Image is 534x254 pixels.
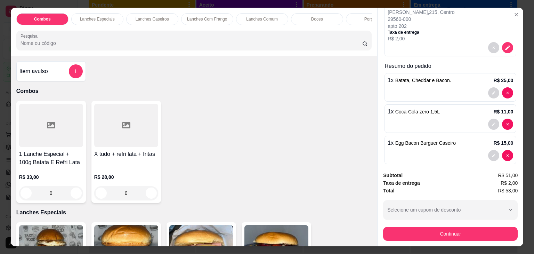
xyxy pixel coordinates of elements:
[21,40,362,47] input: Pesquisa
[19,150,83,167] h4: 1 Lanche Especial + 100g Batata E Refri Lata
[502,119,513,130] button: decrease-product-quantity
[493,140,513,146] p: R$ 15,00
[498,187,518,195] span: R$ 53,00
[187,16,227,22] p: Lanches Com Frango
[383,227,518,241] button: Continuar
[388,35,513,42] p: R$ 2,00
[311,16,323,22] p: Doces
[511,9,522,20] button: Close
[502,150,513,161] button: decrease-product-quantity
[383,180,420,186] strong: Taxa de entrega
[383,188,394,193] strong: Total
[19,67,48,76] h4: Item avulso
[395,78,451,83] span: Batata, Cheddar e Bacon.
[16,208,372,217] p: Lanches Especiais
[96,188,107,199] button: decrease-product-quantity
[488,150,499,161] button: decrease-product-quantity
[246,16,278,22] p: Lanches Comum
[493,108,513,115] p: R$ 11,00
[388,30,513,35] p: Taxa de entrega
[395,109,440,114] span: Coca-Cola zero 1,5L
[383,173,403,178] strong: Subtotal
[146,188,157,199] button: increase-product-quantity
[136,16,169,22] p: Lanches Caseiros
[498,172,518,179] span: R$ 51,00
[388,16,513,23] p: 29560-000
[80,16,115,22] p: Lanches Especiais
[364,16,380,22] p: Porções
[94,150,158,158] h4: X tudo + refri lata + fritas
[16,87,372,95] p: Combos
[488,42,499,53] button: decrease-product-quantity
[94,174,158,181] p: R$ 28,00
[502,42,513,53] button: decrease-product-quantity
[501,179,518,187] span: R$ 2,00
[388,2,513,16] p: Rua Hidelbrando [PERSON_NAME] [PERSON_NAME] , 215 , Centro
[385,62,516,70] p: Resumo do pedido
[488,87,499,98] button: decrease-product-quantity
[388,76,451,85] p: 1 x
[388,23,513,30] p: apto 202
[502,87,513,98] button: decrease-product-quantity
[488,119,499,130] button: decrease-product-quantity
[21,33,40,39] label: Pesquisa
[383,200,518,220] button: Selecione um cupom de desconto
[395,140,456,146] span: Egg Bacon Burguer Caseiro
[19,174,83,181] p: R$ 33,00
[388,139,456,147] p: 1 x
[69,64,83,78] button: add-separate-item
[34,16,51,22] p: Combos
[388,108,440,116] p: 1 x
[493,77,513,84] p: R$ 25,00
